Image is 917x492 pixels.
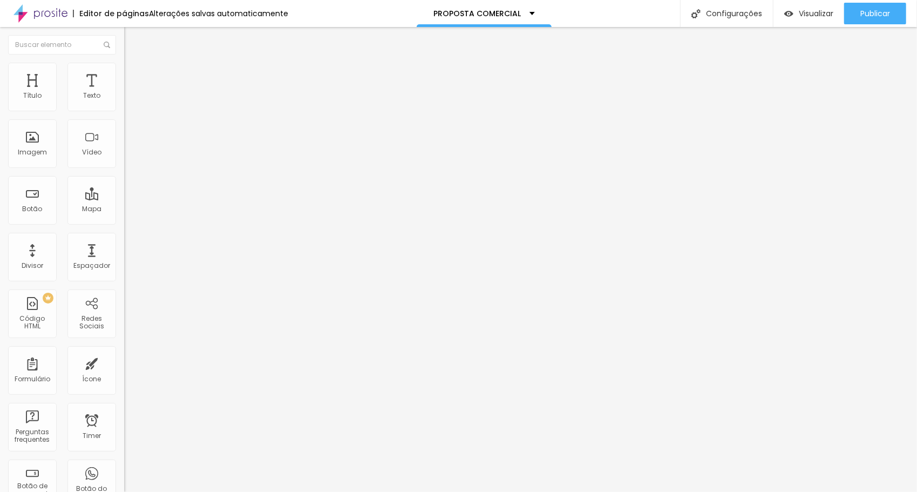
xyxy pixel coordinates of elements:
[70,315,113,331] div: Redes Sociais
[18,149,47,156] div: Imagem
[22,262,43,269] div: Divisor
[23,92,42,99] div: Título
[11,428,53,444] div: Perguntas frequentes
[83,375,101,383] div: Ícone
[82,205,101,213] div: Mapa
[104,42,110,48] img: Icone
[691,9,701,18] img: Icone
[434,10,521,17] p: PROPOSTA COMERCIAL
[82,149,101,156] div: Vídeo
[83,92,100,99] div: Texto
[23,205,43,213] div: Botão
[784,9,793,18] img: view-1.svg
[799,9,833,18] span: Visualizar
[860,9,890,18] span: Publicar
[73,262,110,269] div: Espaçador
[124,27,917,492] iframe: Editor
[11,315,53,331] div: Código HTML
[8,35,116,55] input: Buscar elemento
[149,10,288,17] div: Alterações salvas automaticamente
[844,3,906,24] button: Publicar
[73,10,149,17] div: Editor de páginas
[83,432,101,440] div: Timer
[15,375,50,383] div: Formulário
[773,3,844,24] button: Visualizar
